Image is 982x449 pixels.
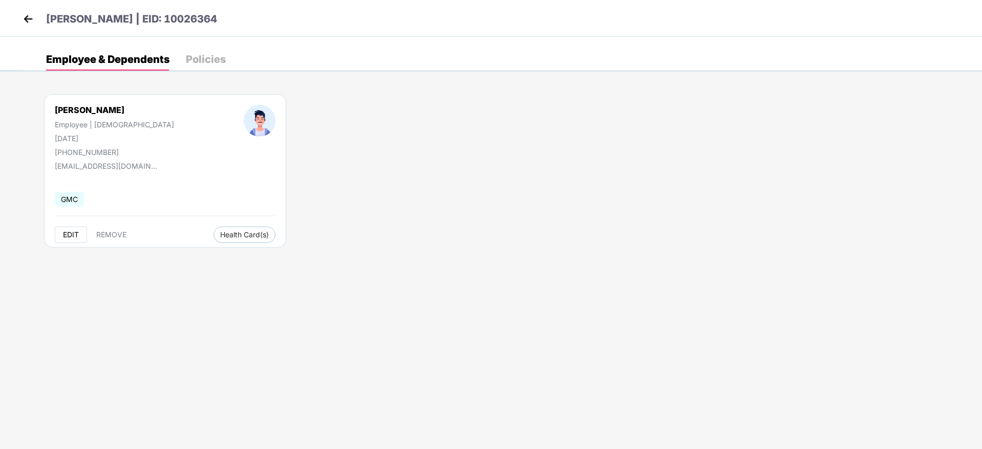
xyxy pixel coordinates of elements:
p: [PERSON_NAME] | EID: 10026364 [46,11,217,27]
span: EDIT [63,231,79,239]
div: Policies [186,54,226,64]
img: profileImage [244,105,275,137]
div: Employee | [DEMOGRAPHIC_DATA] [55,120,174,129]
span: REMOVE [96,231,126,239]
div: Employee & Dependents [46,54,169,64]
div: [PHONE_NUMBER] [55,148,174,156]
button: REMOVE [88,227,135,243]
div: [EMAIL_ADDRESS][DOMAIN_NAME] [55,162,157,170]
button: EDIT [55,227,87,243]
button: Health Card(s) [214,227,275,243]
span: GMC [55,192,84,207]
div: [PERSON_NAME] [55,105,174,115]
span: Health Card(s) [220,232,269,237]
div: [DATE] [55,134,174,143]
img: back [20,11,36,27]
